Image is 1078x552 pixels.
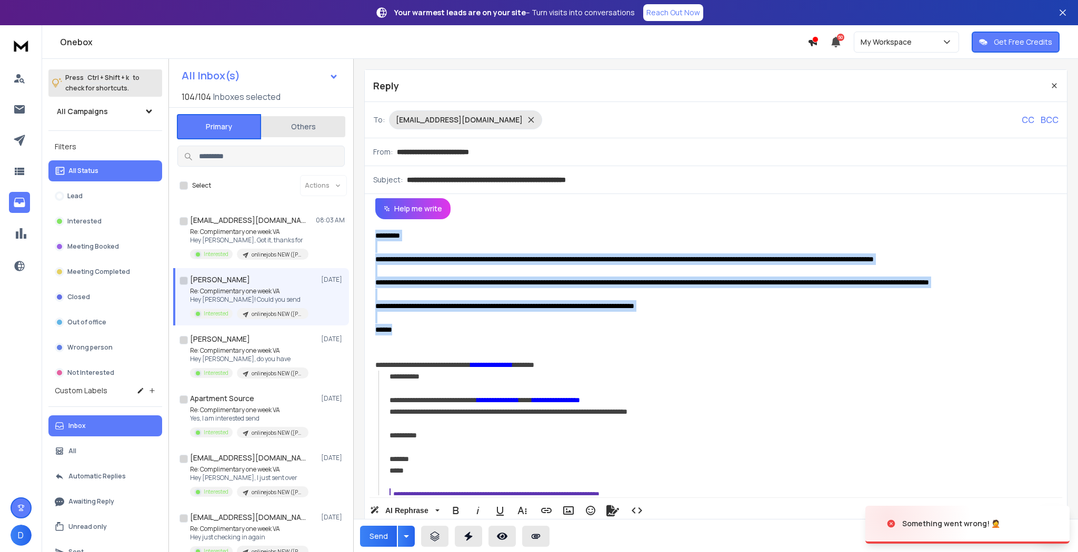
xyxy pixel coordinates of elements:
p: Yes, I am interested send [190,414,308,423]
p: Out of office [67,318,106,326]
h1: [PERSON_NAME] [190,334,250,344]
p: Awaiting Reply [68,497,114,506]
button: Emoticons [581,500,601,521]
button: Not Interested [48,362,162,383]
button: Lead [48,186,162,207]
img: image [865,495,971,552]
p: From: [373,147,393,157]
h1: [EMAIL_ADDRESS][DOMAIN_NAME] [190,453,306,463]
button: Primary [177,114,261,139]
button: Closed [48,287,162,308]
button: All Inbox(s) [173,65,347,86]
p: Unread only [68,523,107,531]
p: [DATE] [321,335,345,343]
p: Not Interested [67,369,114,377]
h1: All Campaigns [57,106,108,117]
button: Send [360,526,397,547]
button: All Campaigns [48,101,162,122]
p: [DATE] [321,513,345,522]
span: 104 / 104 [182,90,211,103]
p: [EMAIL_ADDRESS][DOMAIN_NAME] [396,115,523,125]
p: Hey [PERSON_NAME], I just sent over [190,474,308,482]
p: To: [373,115,385,125]
p: All Status [68,167,98,175]
p: 08:03 AM [316,216,345,224]
p: Interested [204,369,228,377]
p: Subject: [373,175,403,185]
p: [DATE] [321,275,345,284]
button: All Status [48,160,162,181]
button: Meeting Booked [48,236,162,257]
button: Wrong person [48,337,162,358]
button: Meeting Completed [48,261,162,282]
h1: Onebox [60,36,807,48]
p: Interested [204,310,228,318]
button: Get Free Credits [972,32,1060,53]
button: Unread only [48,516,162,537]
p: Get Free Credits [994,37,1052,47]
button: Interested [48,211,162,232]
button: Italic (Ctrl+I) [468,500,488,521]
p: Hey [PERSON_NAME], do you have [190,355,308,363]
h1: [EMAIL_ADDRESS][DOMAIN_NAME] [190,215,306,226]
p: All [68,447,76,455]
span: 50 [837,34,844,41]
button: Insert Image (Ctrl+P) [558,500,578,521]
button: Signature [603,500,623,521]
p: Re: Complimentary one week VA [190,525,308,533]
p: BCC [1041,114,1059,126]
p: Reply [373,78,399,93]
button: Others [261,115,345,138]
button: Bold (Ctrl+B) [446,500,466,521]
button: Inbox [48,415,162,436]
p: Automatic Replies [68,472,126,481]
button: Help me write [375,198,451,219]
span: AI Rephrase [383,506,431,515]
button: All [48,441,162,462]
strong: Your warmest leads are on your site [394,7,526,17]
span: Ctrl + Shift + k [86,71,131,84]
p: Hey [PERSON_NAME], Got it, thanks for [190,236,308,244]
h3: Inboxes selected [213,90,281,103]
p: Wrong person [67,343,113,352]
p: Re: Complimentary one week VA [190,346,308,355]
p: Interested [67,217,102,226]
p: Hey [PERSON_NAME]! Could you send [190,295,308,304]
p: onlinejobs NEW ([PERSON_NAME] add to this one) [252,310,302,318]
button: Out of office [48,312,162,333]
button: Insert Link (Ctrl+K) [536,500,556,521]
p: onlinejobs NEW ([PERSON_NAME] add to this one) [252,370,302,377]
p: – Turn visits into conversations [394,7,635,18]
h1: Apartment Source [190,393,254,404]
p: [DATE] [321,454,345,462]
p: Re: Complimentary one week VA [190,287,308,295]
h3: Filters [48,139,162,154]
p: Press to check for shortcuts. [65,73,139,94]
p: Re: Complimentary one week VA [190,228,308,236]
button: D [11,525,32,546]
button: Awaiting Reply [48,491,162,512]
p: My Workspace [861,37,916,47]
button: AI Rephrase [368,500,442,521]
button: More Text [512,500,532,521]
h3: Custom Labels [55,385,107,396]
h1: [EMAIL_ADDRESS][DOMAIN_NAME] [190,512,306,523]
p: Reach Out Now [646,7,700,18]
p: [DATE] [321,394,345,403]
p: Lead [67,192,83,200]
p: Interested [204,488,228,496]
p: Closed [67,293,90,301]
p: Re: Complimentary one week VA [190,465,308,474]
button: Underline (Ctrl+U) [490,500,510,521]
p: onlinejobs NEW ([PERSON_NAME] add to this one) [252,251,302,259]
p: Re: Complimentary one week VA [190,406,308,414]
p: Interested [204,428,228,436]
button: Automatic Replies [48,466,162,487]
a: Reach Out Now [643,4,703,21]
p: Meeting Booked [67,242,119,251]
p: Meeting Completed [67,268,130,276]
img: logo [11,36,32,55]
p: CC [1022,114,1034,126]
